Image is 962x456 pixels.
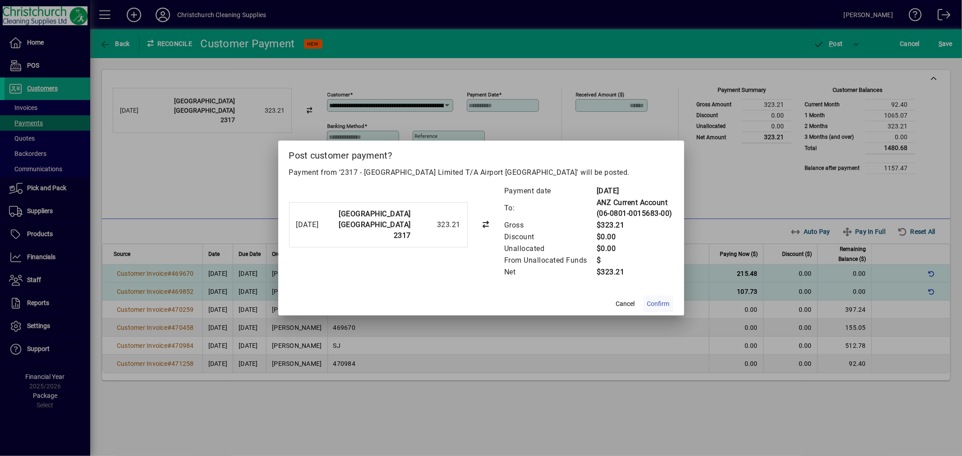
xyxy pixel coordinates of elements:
td: [DATE] [596,185,673,197]
span: Confirm [647,299,670,309]
td: Net [504,266,596,278]
p: Payment from '2317 - [GEOGRAPHIC_DATA] Limited T/A Airport [GEOGRAPHIC_DATA]' will be posted. [289,167,673,178]
button: Cancel [611,296,640,312]
td: $0.00 [596,243,673,255]
div: [DATE] [296,219,332,230]
button: Confirm [644,296,673,312]
td: Discount [504,231,596,243]
td: $323.21 [596,219,673,231]
td: Unallocated [504,243,596,255]
td: $ [596,255,673,266]
td: $0.00 [596,231,673,243]
div: 323.21 [415,219,460,230]
td: $323.21 [596,266,673,278]
td: Gross [504,219,596,231]
h2: Post customer payment? [278,141,684,167]
strong: [GEOGRAPHIC_DATA] [GEOGRAPHIC_DATA] 2317 [339,210,411,240]
td: ANZ Current Account (06-0801-0015683-00) [596,197,673,219]
td: Payment date [504,185,596,197]
span: Cancel [616,299,635,309]
td: To: [504,197,596,219]
td: From Unallocated Funds [504,255,596,266]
